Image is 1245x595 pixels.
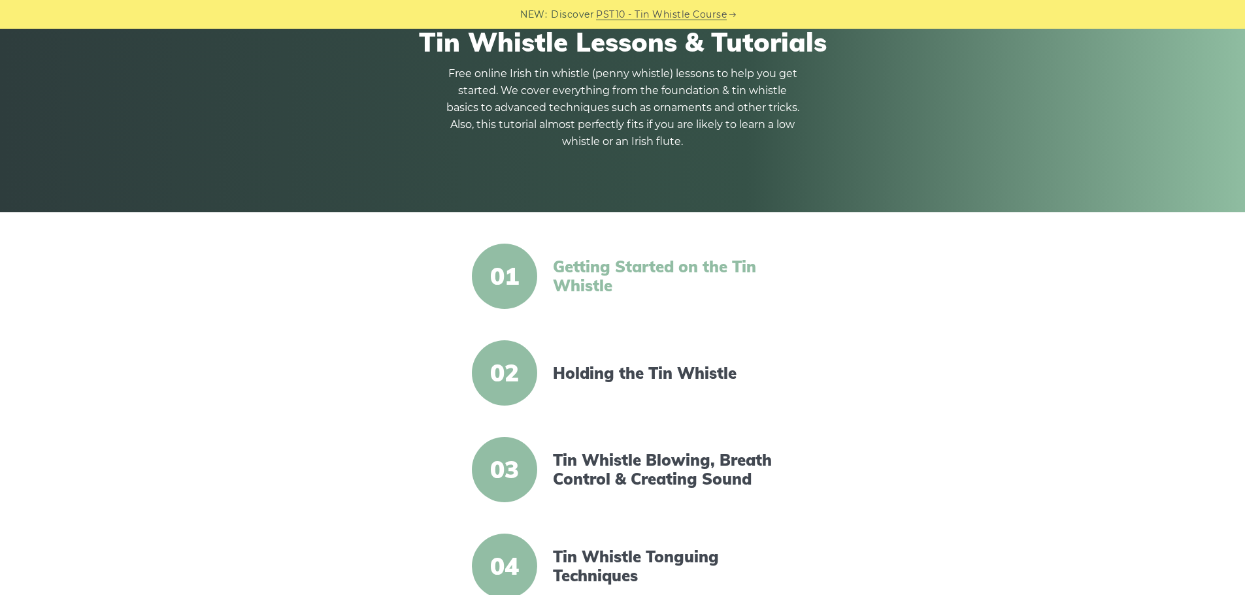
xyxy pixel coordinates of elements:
[553,257,778,295] a: Getting Started on the Tin Whistle
[472,340,537,406] span: 02
[520,7,547,22] span: NEW:
[553,547,778,585] a: Tin Whistle Tonguing Techniques
[472,437,537,502] span: 03
[553,451,778,489] a: Tin Whistle Blowing, Breath Control & Creating Sound
[596,7,727,22] a: PST10 - Tin Whistle Course
[551,7,594,22] span: Discover
[254,26,991,57] h1: Tin Whistle Lessons & Tutorials
[472,244,537,309] span: 01
[446,65,799,150] p: Free online Irish tin whistle (penny whistle) lessons to help you get started. We cover everythin...
[553,364,778,383] a: Holding the Tin Whistle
